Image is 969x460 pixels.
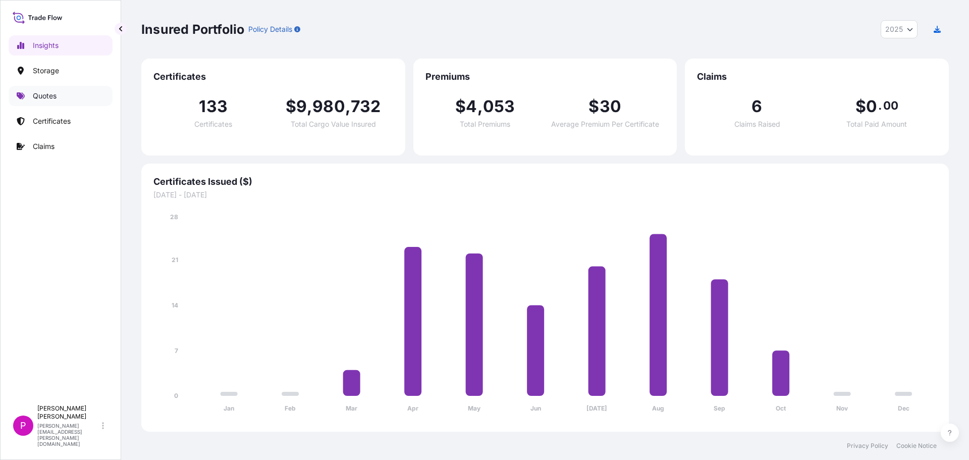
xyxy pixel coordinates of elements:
[172,256,178,264] tspan: 21
[345,98,351,115] span: ,
[734,121,780,128] span: Claims Raised
[600,98,621,115] span: 30
[286,98,296,115] span: $
[346,404,357,412] tspan: Mar
[172,301,178,309] tspan: 14
[483,98,515,115] span: 053
[248,24,292,34] p: Policy Details
[866,98,877,115] span: 0
[20,421,26,431] span: P
[9,61,113,81] a: Storage
[285,404,296,412] tspan: Feb
[776,404,786,412] tspan: Oct
[153,71,393,83] span: Certificates
[351,98,381,115] span: 732
[847,442,888,450] a: Privacy Policy
[878,101,882,110] span: .
[33,141,55,151] p: Claims
[455,98,466,115] span: $
[586,404,607,412] tspan: [DATE]
[836,404,848,412] tspan: Nov
[477,98,483,115] span: ,
[9,86,113,106] a: Quotes
[33,116,71,126] p: Certificates
[883,101,898,110] span: 00
[199,98,228,115] span: 133
[153,190,937,200] span: [DATE] - [DATE]
[9,35,113,56] a: Insights
[33,66,59,76] p: Storage
[153,176,937,188] span: Certificates Issued ($)
[174,392,178,399] tspan: 0
[307,98,312,115] span: ,
[33,40,59,50] p: Insights
[881,20,918,38] button: Year Selector
[407,404,418,412] tspan: Apr
[37,423,100,447] p: [PERSON_NAME][EMAIL_ADDRESS][PERSON_NAME][DOMAIN_NAME]
[652,404,664,412] tspan: Aug
[466,98,477,115] span: 4
[896,442,937,450] a: Cookie Notice
[141,21,244,37] p: Insured Portfolio
[312,98,345,115] span: 980
[714,404,725,412] tspan: Sep
[460,121,510,128] span: Total Premiums
[468,404,481,412] tspan: May
[588,98,599,115] span: $
[751,98,762,115] span: 6
[9,136,113,157] a: Claims
[697,71,937,83] span: Claims
[175,347,178,354] tspan: 7
[296,98,307,115] span: 9
[33,91,57,101] p: Quotes
[530,404,541,412] tspan: Jun
[9,111,113,131] a: Certificates
[425,71,665,83] span: Premiums
[855,98,866,115] span: $
[885,24,903,34] span: 2025
[194,121,232,128] span: Certificates
[37,404,100,421] p: [PERSON_NAME] [PERSON_NAME]
[170,213,178,221] tspan: 28
[224,404,234,412] tspan: Jan
[291,121,376,128] span: Total Cargo Value Insured
[846,121,907,128] span: Total Paid Amount
[898,404,909,412] tspan: Dec
[551,121,659,128] span: Average Premium Per Certificate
